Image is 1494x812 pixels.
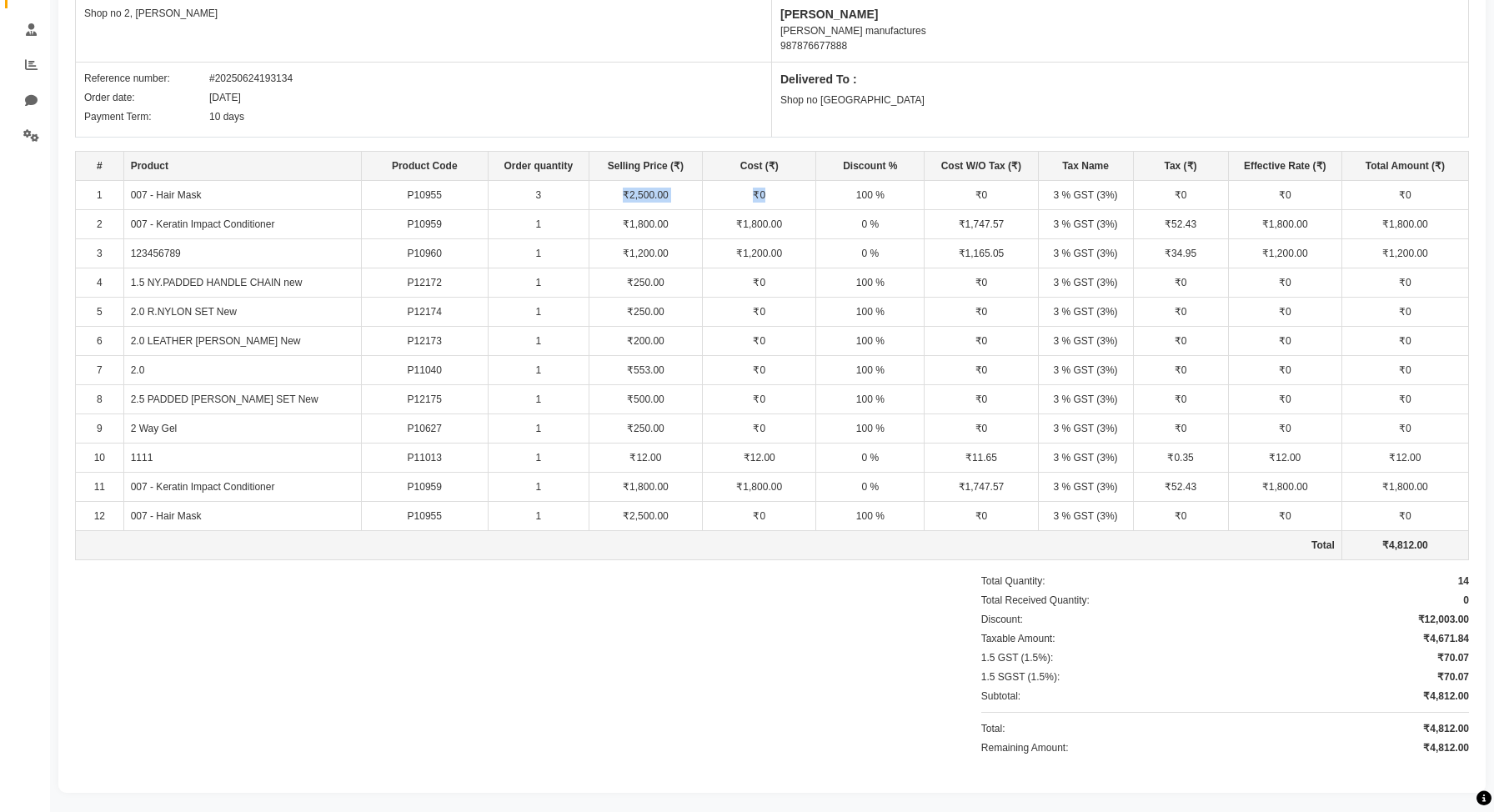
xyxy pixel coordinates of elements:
td: 1 [488,268,589,297]
th: # [76,151,124,180]
td: 0 % [816,472,925,501]
td: ₹34.95 [1133,238,1228,268]
td: 100 % [816,355,925,384]
td: 1 [488,209,589,238]
td: 1111 [123,443,361,472]
td: 3 % GST (3%) [1038,414,1133,443]
td: ₹0 [1228,268,1341,297]
td: 007 - Keratin Impact Conditioner [123,472,361,501]
td: P10959 [361,472,488,501]
td: ₹0 [1341,355,1468,384]
div: ₹4,671.84 [1423,631,1469,646]
td: ₹1,800.00 [1228,472,1341,501]
td: 123456789 [123,238,361,268]
td: 3 % GST (3%) [1038,501,1133,530]
td: ₹12.00 [703,443,816,472]
td: ₹0 [1228,326,1341,355]
th: Cost W/O Tax (₹) [925,151,1038,180]
td: ₹11.65 [925,443,1038,472]
div: ₹70.07 [1437,650,1469,665]
td: ₹2,500.00 [589,180,702,209]
div: ₹4,812.00 [1423,721,1469,736]
td: 1 [488,297,589,326]
td: 3 % GST (3%) [1038,472,1133,501]
td: ₹0 [1133,414,1228,443]
td: 3 % GST (3%) [1038,297,1133,326]
td: ₹0 [1341,268,1468,297]
td: 5 [76,297,124,326]
td: 3 % GST (3%) [1038,443,1133,472]
td: ₹1,165.05 [925,238,1038,268]
td: 7 [76,355,124,384]
td: ₹553.00 [589,355,702,384]
td: ₹52.43 [1133,472,1228,501]
td: ₹0 [925,180,1038,209]
td: ₹0 [703,501,816,530]
td: ₹1,200.00 [1341,238,1468,268]
td: ₹0 [1133,180,1228,209]
div: Payment Term: [84,109,209,124]
td: ₹500.00 [589,384,702,414]
td: 1 [76,180,124,209]
td: Total [76,530,1342,559]
td: 1 [488,443,589,472]
div: Shop no [GEOGRAPHIC_DATA] [780,93,1460,108]
th: Cost (₹) [703,151,816,180]
th: Order quantity [488,151,589,180]
td: ₹0 [925,268,1038,297]
td: ₹0 [925,297,1038,326]
td: ₹0 [1228,414,1341,443]
td: ₹0 [1341,501,1468,530]
td: P12172 [361,268,488,297]
div: Delivered To : [780,71,1460,88]
td: ₹0 [1228,355,1341,384]
td: P10960 [361,238,488,268]
div: Subtotal: [981,689,1020,704]
td: 9 [76,414,124,443]
td: ₹1,800.00 [589,209,702,238]
td: ₹0 [1228,501,1341,530]
div: ₹70.07 [1437,669,1469,684]
td: 11 [76,472,124,501]
td: ₹1,747.57 [925,472,1038,501]
td: ₹0 [925,326,1038,355]
td: 2.0 R.NYLON SET New [123,297,361,326]
td: 2.0 [123,355,361,384]
div: [DATE] [209,90,241,105]
th: Total Amount (₹) [1341,151,1468,180]
td: 8 [76,384,124,414]
td: 007 - Keratin Impact Conditioner [123,209,361,238]
td: 2 [76,209,124,238]
td: ₹52.43 [1133,209,1228,238]
td: ₹1,800.00 [589,472,702,501]
td: ₹0 [703,384,816,414]
div: ₹4,812.00 [1423,740,1469,755]
div: Reference number: [84,71,209,86]
div: Total: [981,721,1005,736]
td: 2.5 PADDED [PERSON_NAME] SET New [123,384,361,414]
div: Remaining Amount: [981,740,1069,755]
td: ₹0 [703,355,816,384]
td: ₹1,200.00 [1228,238,1341,268]
td: ₹0 [703,414,816,443]
td: 1.5 NY.PADDED HANDLE CHAIN new [123,268,361,297]
td: ₹0 [1341,414,1468,443]
td: ₹250.00 [589,414,702,443]
td: ₹0 [1133,268,1228,297]
td: ₹0 [1133,326,1228,355]
td: P12174 [361,297,488,326]
td: ₹0 [925,414,1038,443]
th: Tax (₹) [1133,151,1228,180]
td: 10 [76,443,124,472]
td: ₹0 [1228,384,1341,414]
td: ₹0 [1341,180,1468,209]
td: 3 % GST (3%) [1038,326,1133,355]
td: ₹1,800.00 [1341,209,1468,238]
td: ₹0 [1228,180,1341,209]
td: P10627 [361,414,488,443]
div: 0 [1463,593,1469,608]
td: P12173 [361,326,488,355]
td: ₹1,200.00 [703,238,816,268]
td: ₹0 [1133,355,1228,384]
td: P12175 [361,384,488,414]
